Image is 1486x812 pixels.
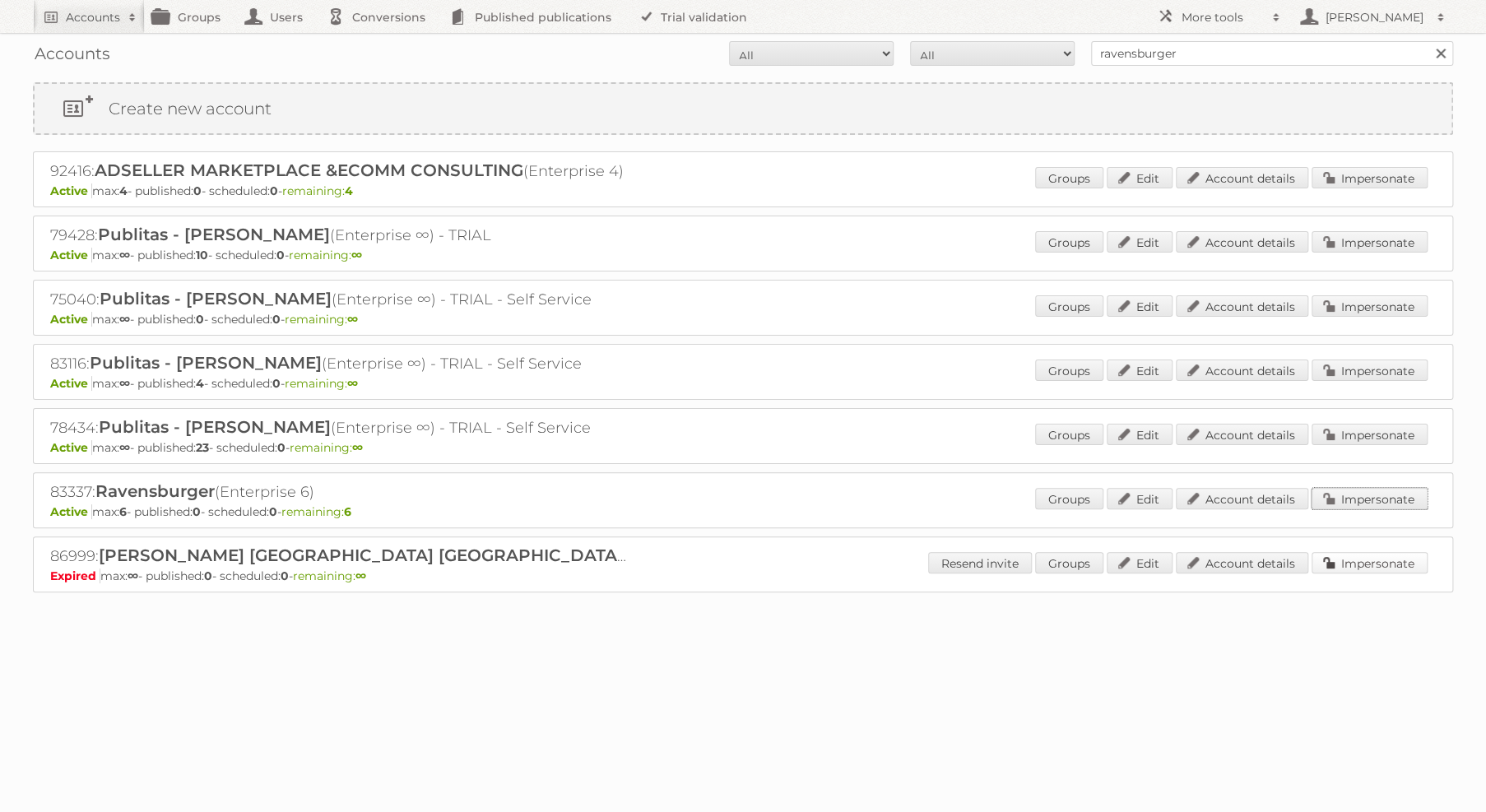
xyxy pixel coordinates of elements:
span: remaining: [282,183,353,198]
a: Edit [1107,424,1173,445]
span: [PERSON_NAME] [GEOGRAPHIC_DATA] [GEOGRAPHIC_DATA] [99,545,626,565]
a: Groups [1035,231,1103,253]
a: Edit [1107,552,1173,573]
strong: 4 [196,376,204,391]
a: Account details [1176,167,1308,188]
strong: 23 [196,440,209,455]
span: remaining: [289,248,362,262]
h2: Accounts [66,9,120,26]
span: Active [50,440,92,455]
a: Groups [1035,360,1103,381]
strong: ∞ [119,376,130,391]
span: remaining: [281,504,351,519]
a: Groups [1035,295,1103,317]
strong: ∞ [355,568,366,583]
a: Edit [1107,360,1173,381]
a: Account details [1176,295,1308,317]
strong: 0 [281,568,289,583]
p: max: - published: - scheduled: - [50,312,1436,327]
a: Impersonate [1312,231,1428,253]
a: Impersonate [1312,295,1428,317]
strong: 4 [119,183,128,198]
strong: 4 [345,183,353,198]
strong: 0 [272,312,281,327]
span: remaining: [285,376,358,391]
span: Expired [50,568,100,583]
strong: ∞ [351,248,362,262]
a: Edit [1107,167,1173,188]
strong: ∞ [128,568,138,583]
a: Groups [1035,424,1103,445]
strong: ∞ [119,248,130,262]
strong: 0 [204,568,212,583]
span: remaining: [285,312,358,327]
a: Impersonate [1312,552,1428,573]
p: max: - published: - scheduled: - [50,504,1436,519]
a: Groups [1035,167,1103,188]
a: Create new account [35,84,1451,133]
span: Publitas - [PERSON_NAME] [100,289,332,309]
a: Account details [1176,488,1308,509]
strong: 0 [193,183,202,198]
span: remaining: [290,440,363,455]
h2: 83337: (Enterprise 6) [50,481,626,503]
strong: 6 [344,504,351,519]
span: Active [50,504,92,519]
span: Active [50,312,92,327]
h2: 92416: (Enterprise 4) [50,160,626,182]
strong: 0 [277,440,286,455]
strong: ∞ [347,376,358,391]
span: Publitas - [PERSON_NAME] [90,353,322,373]
a: Account details [1176,552,1308,573]
a: Account details [1176,231,1308,253]
strong: 0 [276,248,285,262]
a: Account details [1176,424,1308,445]
strong: 10 [196,248,208,262]
a: Edit [1107,488,1173,509]
strong: ∞ [119,312,130,327]
p: max: - published: - scheduled: - [50,568,1436,583]
a: Impersonate [1312,488,1428,509]
span: Active [50,183,92,198]
h2: 75040: (Enterprise ∞) - TRIAL - Self Service [50,289,626,310]
p: max: - published: - scheduled: - [50,376,1436,391]
span: ADSELLER MARKETPLACE &ECOMM CONSULTING [95,160,523,180]
span: Publitas - [PERSON_NAME] [98,225,330,244]
h2: 83116: (Enterprise ∞) - TRIAL - Self Service [50,353,626,374]
strong: 0 [270,183,278,198]
a: Groups [1035,552,1103,573]
span: Active [50,248,92,262]
h2: 86999: (Bronze ∞) - TRIAL - Self Service [50,545,626,567]
strong: ∞ [352,440,363,455]
p: max: - published: - scheduled: - [50,440,1436,455]
p: max: - published: - scheduled: - [50,183,1436,198]
strong: 6 [119,504,127,519]
a: Edit [1107,295,1173,317]
span: Publitas - [PERSON_NAME] [99,417,331,437]
strong: ∞ [119,440,130,455]
a: Groups [1035,488,1103,509]
strong: 0 [269,504,277,519]
span: Active [50,376,92,391]
a: Impersonate [1312,424,1428,445]
h2: [PERSON_NAME] [1321,9,1428,26]
strong: 0 [272,376,281,391]
h2: More tools [1182,9,1264,26]
a: Impersonate [1312,360,1428,381]
a: Impersonate [1312,167,1428,188]
a: Resend invite [928,552,1032,573]
strong: 0 [196,312,204,327]
span: Ravensburger [95,481,215,501]
a: Account details [1176,360,1308,381]
h2: 78434: (Enterprise ∞) - TRIAL - Self Service [50,417,626,438]
a: Edit [1107,231,1173,253]
p: max: - published: - scheduled: - [50,248,1436,262]
strong: 0 [193,504,201,519]
h2: 79428: (Enterprise ∞) - TRIAL [50,225,626,246]
span: remaining: [293,568,366,583]
strong: ∞ [347,312,358,327]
